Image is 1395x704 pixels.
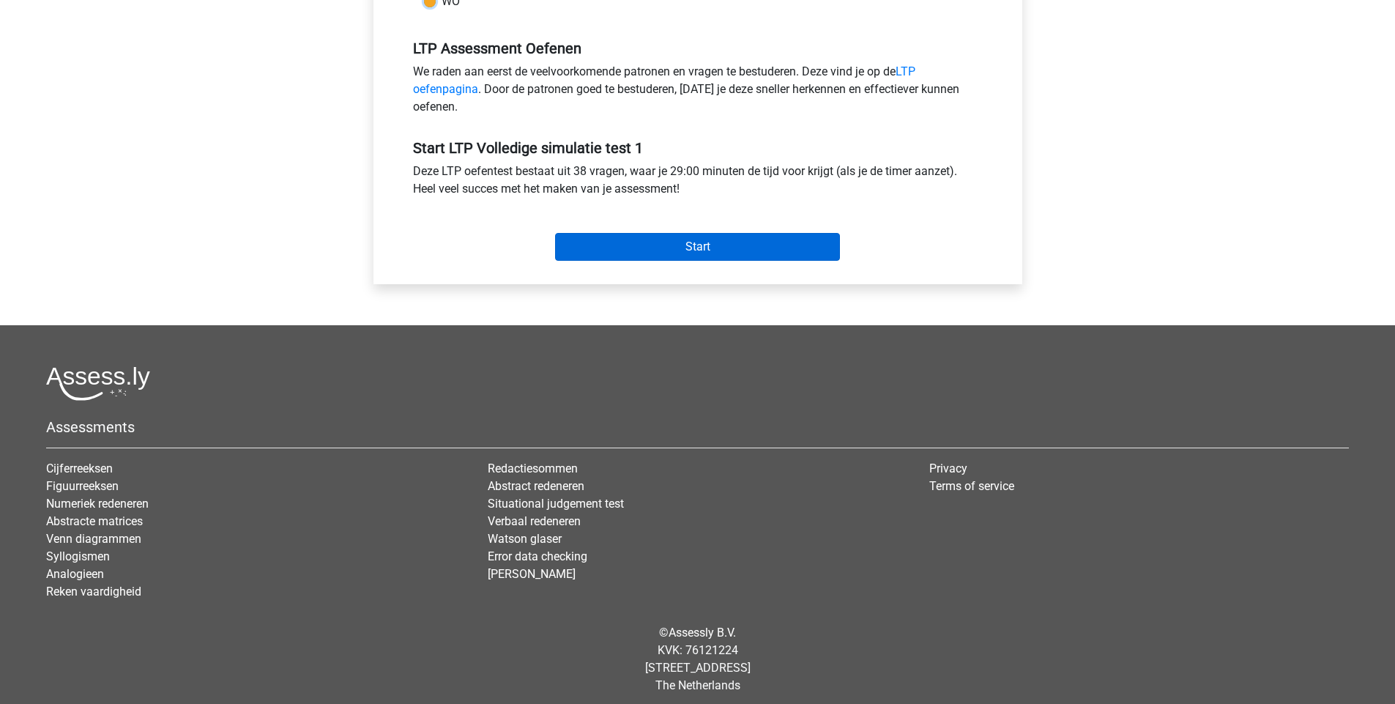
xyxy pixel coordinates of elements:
[46,567,104,581] a: Analogieen
[402,63,994,122] div: We raden aan eerst de veelvoorkomende patronen en vragen te bestuderen. Deze vind je op de . Door...
[46,585,141,599] a: Reken vaardigheid
[46,479,119,493] a: Figuurreeksen
[555,233,840,261] input: Start
[488,567,576,581] a: [PERSON_NAME]
[929,479,1014,493] a: Terms of service
[488,532,562,546] a: Watson glaser
[669,626,736,640] a: Assessly B.V.
[488,497,624,511] a: Situational judgement test
[46,462,113,475] a: Cijferreeksen
[488,514,581,528] a: Verbaal redeneren
[46,549,110,563] a: Syllogismen
[413,40,983,57] h5: LTP Assessment Oefenen
[929,462,967,475] a: Privacy
[46,418,1349,436] h5: Assessments
[413,139,983,157] h5: Start LTP Volledige simulatie test 1
[46,532,141,546] a: Venn diagrammen
[402,163,994,204] div: Deze LTP oefentest bestaat uit 38 vragen, waar je 29:00 minuten de tijd voor krijgt (als je de ti...
[488,479,584,493] a: Abstract redeneren
[488,549,587,563] a: Error data checking
[488,462,578,475] a: Redactiesommen
[46,497,149,511] a: Numeriek redeneren
[46,366,150,401] img: Assessly logo
[46,514,143,528] a: Abstracte matrices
